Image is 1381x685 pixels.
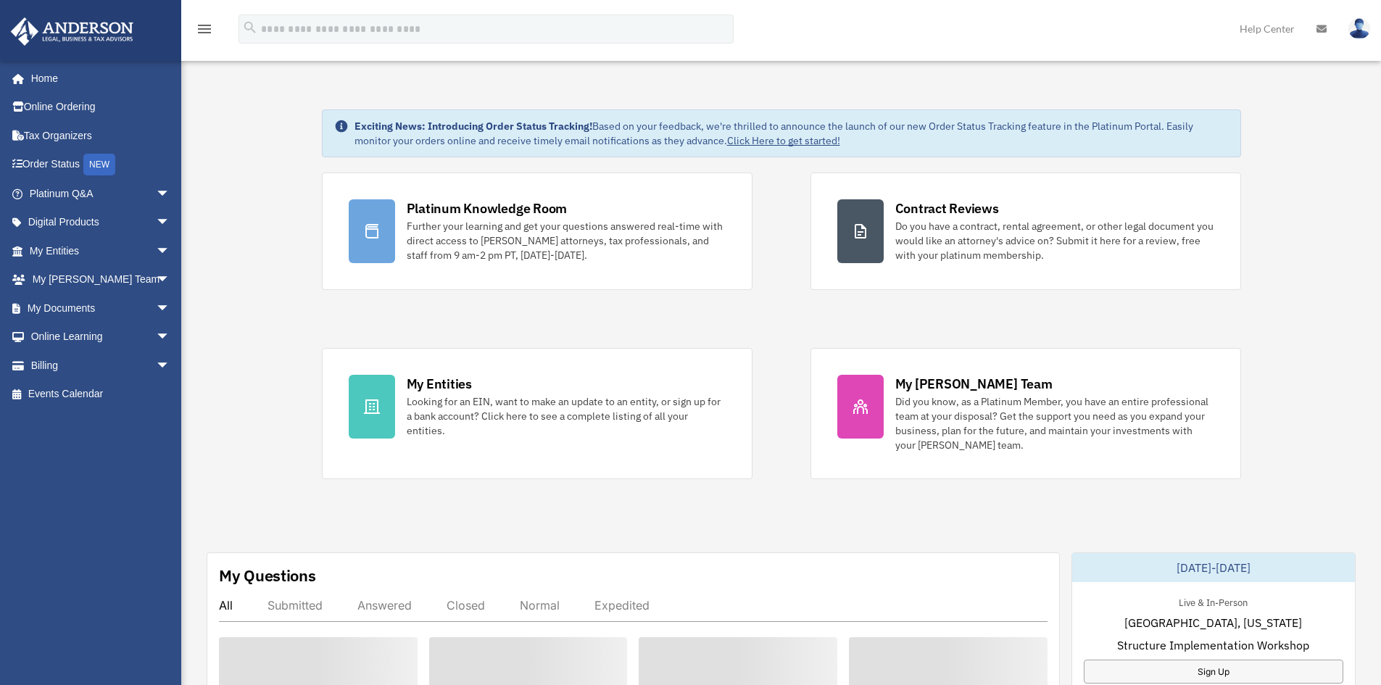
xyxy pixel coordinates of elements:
[407,394,726,438] div: Looking for an EIN, want to make an update to an entity, or sign up for a bank account? Click her...
[810,173,1241,290] a: Contract Reviews Do you have a contract, rental agreement, or other legal document you would like...
[354,120,592,133] strong: Exciting News: Introducing Order Status Tracking!
[10,121,192,150] a: Tax Organizers
[10,64,185,93] a: Home
[10,265,192,294] a: My [PERSON_NAME] Teamarrow_drop_down
[1117,636,1309,654] span: Structure Implementation Workshop
[83,154,115,175] div: NEW
[10,150,192,180] a: Order StatusNEW
[1167,594,1259,609] div: Live & In-Person
[322,173,752,290] a: Platinum Knowledge Room Further your learning and get your questions answered real-time with dire...
[10,208,192,237] a: Digital Productsarrow_drop_down
[156,179,185,209] span: arrow_drop_down
[10,294,192,323] a: My Documentsarrow_drop_down
[156,236,185,266] span: arrow_drop_down
[219,565,316,586] div: My Questions
[1124,614,1302,631] span: [GEOGRAPHIC_DATA], [US_STATE]
[407,375,472,393] div: My Entities
[810,348,1241,479] a: My [PERSON_NAME] Team Did you know, as a Platinum Member, you have an entire professional team at...
[268,598,323,613] div: Submitted
[10,323,192,352] a: Online Learningarrow_drop_down
[10,351,192,380] a: Billingarrow_drop_down
[219,598,233,613] div: All
[10,93,192,122] a: Online Ordering
[196,25,213,38] a: menu
[1348,18,1370,39] img: User Pic
[196,20,213,38] i: menu
[895,199,999,217] div: Contract Reviews
[10,236,192,265] a: My Entitiesarrow_drop_down
[156,351,185,381] span: arrow_drop_down
[895,375,1053,393] div: My [PERSON_NAME] Team
[10,380,192,409] a: Events Calendar
[520,598,560,613] div: Normal
[7,17,138,46] img: Anderson Advisors Platinum Portal
[1072,553,1355,582] div: [DATE]-[DATE]
[447,598,485,613] div: Closed
[156,323,185,352] span: arrow_drop_down
[156,265,185,295] span: arrow_drop_down
[357,598,412,613] div: Answered
[407,199,568,217] div: Platinum Knowledge Room
[156,208,185,238] span: arrow_drop_down
[322,348,752,479] a: My Entities Looking for an EIN, want to make an update to an entity, or sign up for a bank accoun...
[895,394,1214,452] div: Did you know, as a Platinum Member, you have an entire professional team at your disposal? Get th...
[354,119,1229,148] div: Based on your feedback, we're thrilled to announce the launch of our new Order Status Tracking fe...
[10,179,192,208] a: Platinum Q&Aarrow_drop_down
[727,134,840,147] a: Click Here to get started!
[594,598,650,613] div: Expedited
[407,219,726,262] div: Further your learning and get your questions answered real-time with direct access to [PERSON_NAM...
[242,20,258,36] i: search
[1084,660,1343,684] a: Sign Up
[895,219,1214,262] div: Do you have a contract, rental agreement, or other legal document you would like an attorney's ad...
[156,294,185,323] span: arrow_drop_down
